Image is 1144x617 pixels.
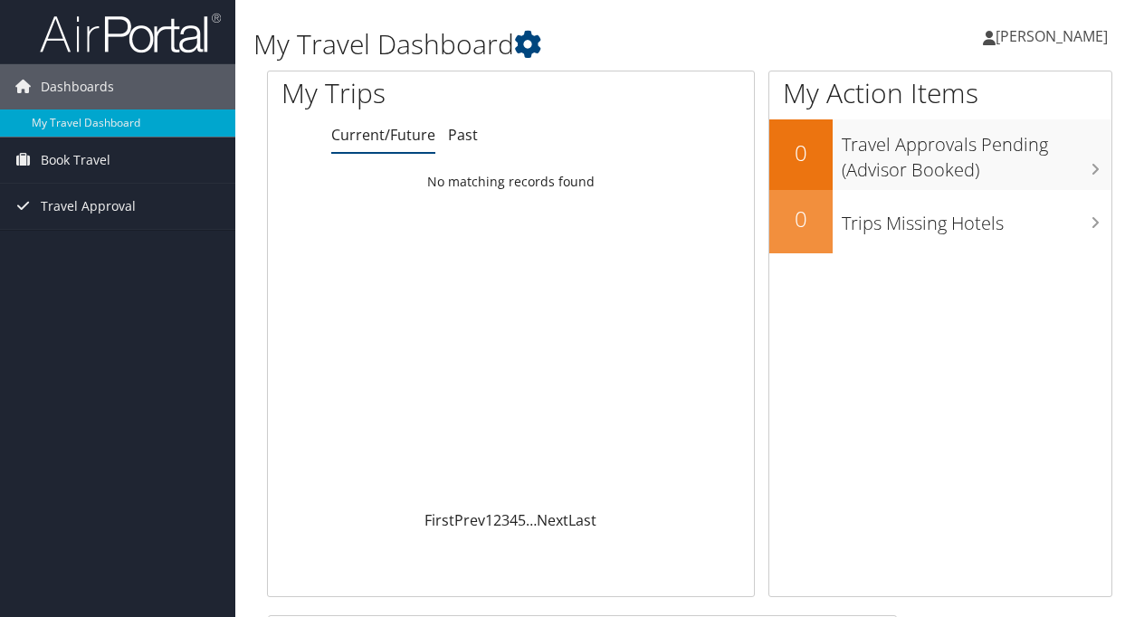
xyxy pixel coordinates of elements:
[769,204,833,234] h2: 0
[485,510,493,530] a: 1
[424,510,454,530] a: First
[41,184,136,229] span: Travel Approval
[518,510,526,530] a: 5
[568,510,596,530] a: Last
[983,9,1126,63] a: [PERSON_NAME]
[842,202,1111,236] h3: Trips Missing Hotels
[996,26,1108,46] span: [PERSON_NAME]
[526,510,537,530] span: …
[281,74,538,112] h1: My Trips
[769,190,1111,253] a: 0Trips Missing Hotels
[537,510,568,530] a: Next
[448,125,478,145] a: Past
[454,510,485,530] a: Prev
[268,166,754,198] td: No matching records found
[40,12,221,54] img: airportal-logo.png
[331,125,435,145] a: Current/Future
[842,123,1111,183] h3: Travel Approvals Pending (Advisor Booked)
[253,25,835,63] h1: My Travel Dashboard
[769,74,1111,112] h1: My Action Items
[769,119,1111,189] a: 0Travel Approvals Pending (Advisor Booked)
[41,64,114,109] span: Dashboards
[510,510,518,530] a: 4
[41,138,110,183] span: Book Travel
[501,510,510,530] a: 3
[493,510,501,530] a: 2
[769,138,833,168] h2: 0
